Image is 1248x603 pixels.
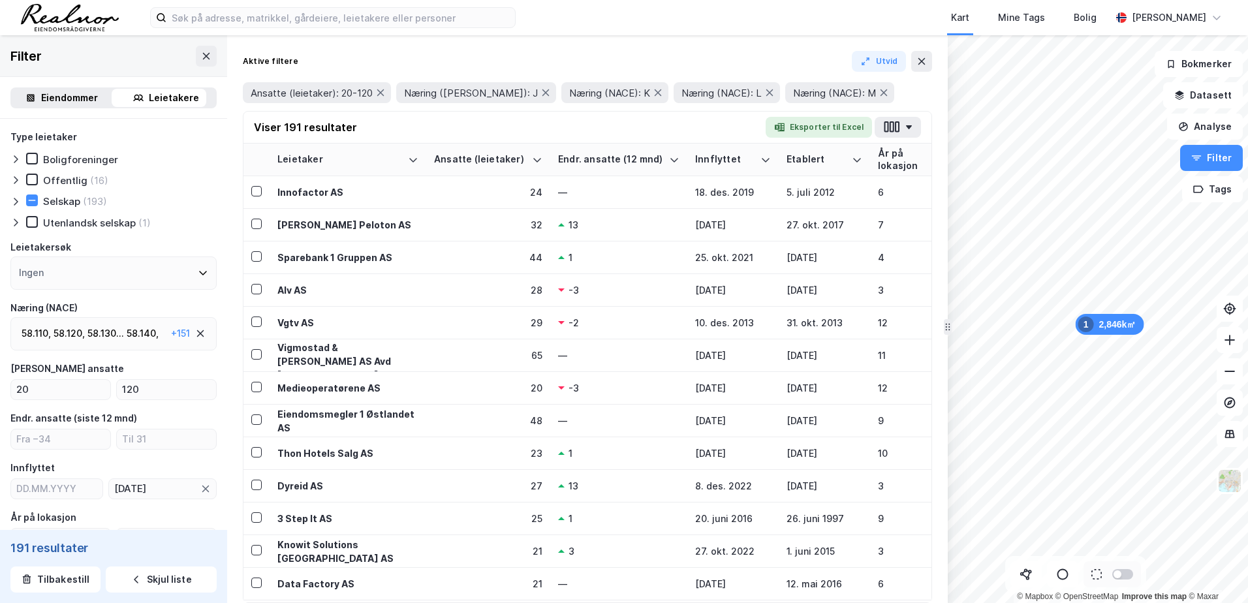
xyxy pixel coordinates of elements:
[1180,145,1243,171] button: Filter
[787,381,862,395] div: [DATE]
[117,380,216,399] input: Til 114
[787,218,862,232] div: 27. okt. 2017
[11,429,110,449] input: Fra −34
[681,87,762,99] span: Næring (NACE): L
[787,153,847,166] div: Etablert
[277,283,418,297] div: Alv AS
[787,348,862,362] div: [DATE]
[878,316,947,330] div: 12
[878,414,947,427] div: 9
[1155,51,1243,77] button: Bokmerker
[695,251,771,264] div: 25. okt. 2021
[11,479,102,499] input: DD.MM.YYYY
[695,512,771,525] div: 20. juni 2016
[1132,10,1206,25] div: [PERSON_NAME]
[277,407,418,435] div: Eiendomsmegler 1 Østlandet AS
[434,446,542,460] div: 23
[787,544,862,558] div: 1. juni 2015
[10,540,217,556] div: 191 resultater
[695,218,771,232] div: [DATE]
[695,283,771,297] div: [DATE]
[83,195,107,208] div: (193)
[10,410,137,426] div: Endr. ansatte (siste 12 mnd)
[11,380,110,399] input: Fra 20
[106,566,217,593] button: Skjul liste
[695,381,771,395] div: [DATE]
[10,300,78,316] div: Næring (NACE)
[434,218,542,232] div: 32
[695,153,755,166] div: Innflyttet
[878,348,947,362] div: 11
[878,147,931,172] div: År på lokasjon
[11,529,110,548] input: Fra 2
[766,117,872,138] button: Eksporter til Excel
[10,129,77,145] div: Type leietaker
[951,10,969,25] div: Kart
[10,240,71,255] div: Leietakersøk
[558,185,679,199] div: —
[787,512,862,525] div: 26. juni 1997
[1163,82,1243,108] button: Datasett
[787,251,862,264] div: [DATE]
[434,479,542,493] div: 27
[243,56,298,67] div: Aktive filtere
[90,174,108,187] div: (16)
[171,326,190,341] div: + 151
[878,185,947,199] div: 6
[434,414,542,427] div: 48
[878,251,947,264] div: 4
[787,283,862,297] div: [DATE]
[109,479,200,499] input: DD.MM.YYYY
[787,316,862,330] div: 31. okt. 2013
[569,87,650,99] span: Næring (NACE): K
[10,46,42,67] div: Filter
[138,217,151,229] div: (1)
[87,326,124,341] div: 58.130 ...
[149,90,199,106] div: Leietakere
[1217,469,1242,493] img: Z
[569,218,578,232] div: 13
[695,348,771,362] div: [DATE]
[277,512,418,525] div: 3 Step It AS
[1182,176,1243,202] button: Tags
[277,218,418,232] div: [PERSON_NAME] Peloton AS
[19,265,44,281] div: Ingen
[21,4,119,31] img: realnor-logo.934646d98de889bb5806.png
[277,341,418,382] div: Vigmostad & [PERSON_NAME] AS Avd [GEOGRAPHIC_DATA]
[434,153,527,166] div: Ansatte (leietaker)
[434,316,542,330] div: 29
[569,283,579,297] div: -3
[117,529,216,548] input: Til 29
[43,153,118,166] div: Boligforeninger
[166,8,515,27] input: Søk på adresse, matrikkel, gårdeiere, leietakere eller personer
[569,479,578,493] div: 13
[117,429,216,449] input: Til 31
[569,381,579,395] div: -3
[695,414,771,427] div: [DATE]
[695,479,771,493] div: 8. des. 2022
[569,512,572,525] div: 1
[277,538,418,565] div: Knowit Solutions [GEOGRAPHIC_DATA] AS
[878,544,947,558] div: 3
[434,185,542,199] div: 24
[852,51,907,72] button: Utvid
[878,577,947,591] div: 6
[1183,540,1248,603] iframe: Chat Widget
[434,348,542,362] div: 65
[787,185,862,199] div: 5. juli 2012
[878,381,947,395] div: 12
[1183,540,1248,603] div: Kontrollprogram for chat
[434,283,542,297] div: 28
[695,577,771,591] div: [DATE]
[434,251,542,264] div: 44
[43,174,87,187] div: Offentlig
[998,10,1045,25] div: Mine Tags
[558,348,679,362] div: —
[404,87,538,99] span: Næring ([PERSON_NAME]): J
[277,577,418,591] div: Data Factory AS
[1078,317,1094,332] div: 1
[558,414,679,427] div: —
[434,544,542,558] div: 21
[277,185,418,199] div: Innofactor AS
[569,251,572,264] div: 1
